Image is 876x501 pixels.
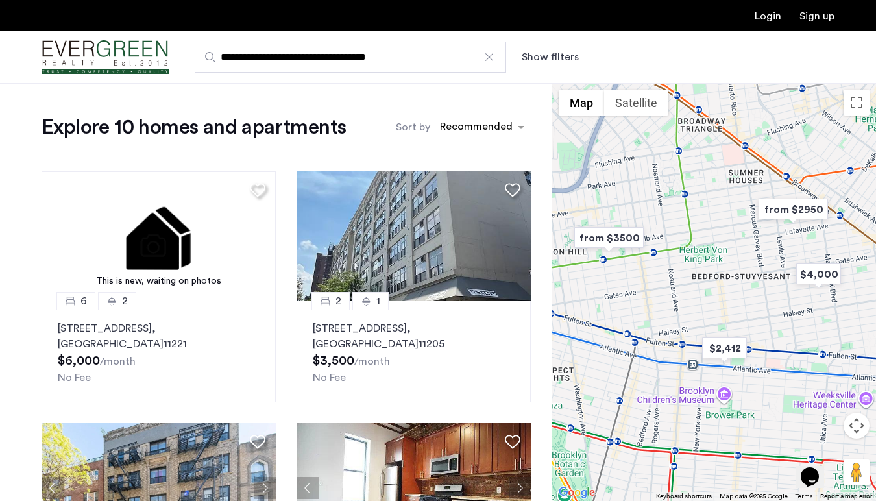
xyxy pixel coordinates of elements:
[559,90,604,116] button: Show street map
[844,413,870,439] button: Map camera controls
[58,321,260,352] p: [STREET_ADDRESS] 11221
[313,373,346,383] span: No Fee
[555,484,598,501] a: Open this area in Google Maps (opens a new window)
[48,275,269,288] div: This is new, waiting on photos
[335,293,341,309] span: 2
[376,293,380,309] span: 1
[844,459,870,485] button: Drag Pegman onto the map to open Street View
[569,223,649,252] div: from $3500
[58,373,91,383] span: No Fee
[720,493,788,500] span: Map data ©2025 Google
[80,293,87,309] span: 6
[42,114,346,140] h1: Explore 10 homes and apartments
[42,477,64,499] button: Previous apartment
[313,354,354,367] span: $3,500
[313,321,515,352] p: [STREET_ADDRESS] 11205
[396,119,430,135] label: Sort by
[438,119,513,138] div: Recommended
[42,171,276,301] img: 2.gif
[755,11,781,21] a: Login
[604,90,668,116] button: Show satellite imagery
[844,90,870,116] button: Toggle fullscreen view
[42,33,169,82] img: logo
[791,260,846,289] div: $4,000
[433,116,531,139] ng-select: sort-apartment
[122,293,128,309] span: 2
[820,492,872,501] a: Report a map error
[796,492,812,501] a: Terms (opens in new tab)
[297,171,531,301] img: 2010_638403319569069932.jpeg
[799,11,834,21] a: Registration
[42,33,169,82] a: Cazamio Logo
[100,356,136,367] sub: /month
[42,171,276,301] a: This is new, waiting on photos
[656,492,712,501] button: Keyboard shortcuts
[254,477,276,499] button: Next apartment
[195,42,506,73] input: Apartment Search
[753,195,833,224] div: from $2950
[509,477,531,499] button: Next apartment
[58,354,100,367] span: $6,000
[697,334,752,363] div: $2,412
[555,484,598,501] img: Google
[42,301,276,402] a: 62[STREET_ADDRESS], [GEOGRAPHIC_DATA]11221No Fee
[522,49,579,65] button: Show or hide filters
[354,356,390,367] sub: /month
[796,449,837,488] iframe: chat widget
[297,477,319,499] button: Previous apartment
[297,301,531,402] a: 21[STREET_ADDRESS], [GEOGRAPHIC_DATA]11205No Fee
